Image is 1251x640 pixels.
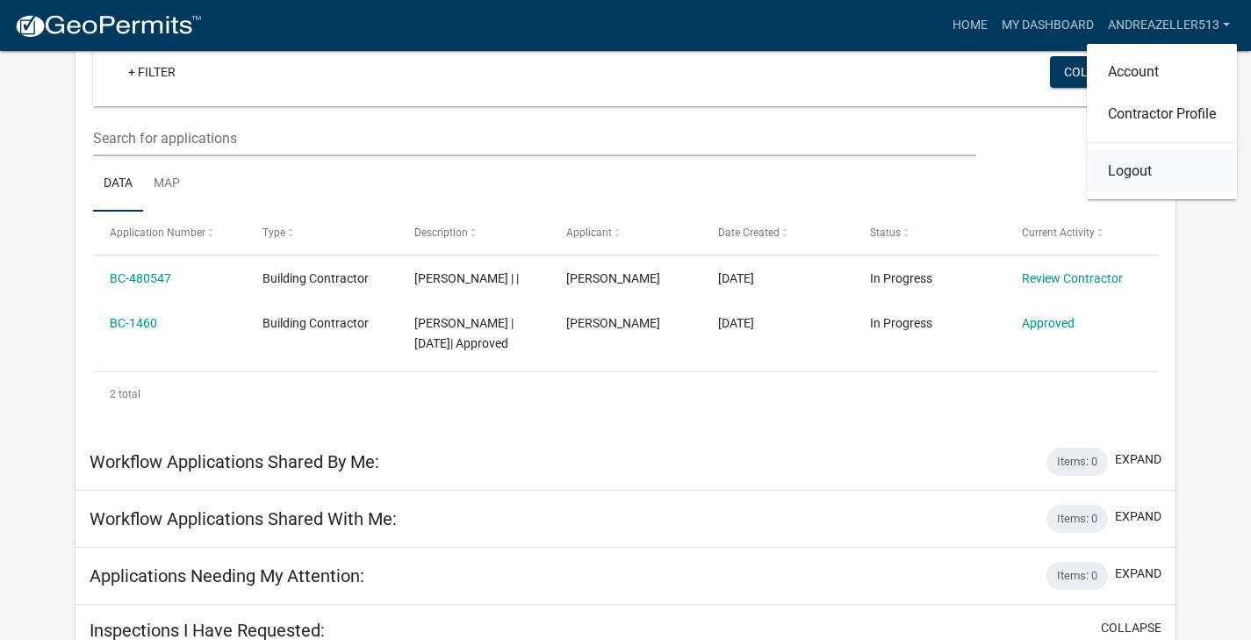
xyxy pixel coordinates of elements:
span: Andrea Zeller [566,316,660,330]
a: Account [1087,51,1237,93]
span: Zeller | 02/24/2025| Approved [414,316,514,350]
span: 09/18/2025 [718,271,754,285]
button: collapse [1101,619,1161,637]
input: Search for applications [93,120,975,156]
span: Description [414,227,468,239]
span: Building Contractor [262,271,369,285]
a: Approved [1022,316,1075,330]
a: Home [945,9,995,42]
span: 02/21/2025 [718,316,754,330]
span: In Progress [870,316,932,330]
span: Andrea Zeller | | [414,271,519,285]
span: Andrea Zeller [566,271,660,285]
span: Status [870,227,901,239]
h5: Workflow Applications Shared With Me: [90,508,397,529]
a: + Filter [114,56,190,88]
div: Items: 0 [1046,562,1108,590]
a: Map [143,156,191,212]
a: Review Contractor [1022,271,1123,285]
a: Logout [1087,150,1237,192]
span: Application Number [110,227,205,239]
span: Applicant [566,227,612,239]
datatable-header-cell: Application Number [93,212,245,254]
div: Items: 0 [1046,448,1108,476]
datatable-header-cell: Description [398,212,550,254]
h5: Workflow Applications Shared By Me: [90,451,379,472]
span: Date Created [718,227,780,239]
div: collapse [75,11,1176,434]
button: expand [1115,450,1161,469]
div: Items: 0 [1046,505,1108,533]
a: My Dashboard [995,9,1101,42]
datatable-header-cell: Applicant [550,212,701,254]
a: BC-1460 [110,316,157,330]
h5: Applications Needing My Attention: [90,565,364,586]
a: BC-480547 [110,271,171,285]
button: expand [1115,564,1161,583]
div: AndreaZeller513 [1087,44,1237,199]
span: Current Activity [1022,227,1095,239]
span: Building Contractor [262,316,369,330]
datatable-header-cell: Date Created [701,212,853,254]
datatable-header-cell: Current Activity [1005,212,1157,254]
div: 2 total [93,372,1158,416]
span: In Progress [870,271,932,285]
a: AndreaZeller513 [1101,9,1237,42]
datatable-header-cell: Status [853,212,1005,254]
datatable-header-cell: Type [245,212,397,254]
button: Columns [1050,56,1136,88]
button: expand [1115,507,1161,526]
a: Data [93,156,143,212]
span: Type [262,227,285,239]
a: Contractor Profile [1087,93,1237,135]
